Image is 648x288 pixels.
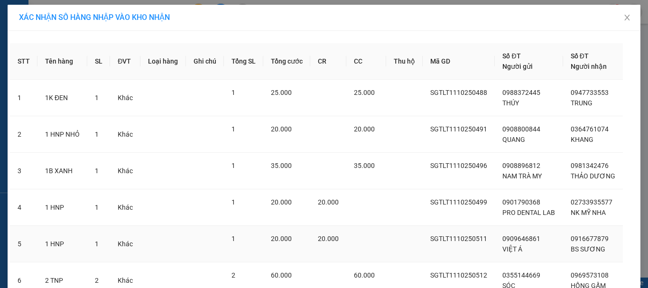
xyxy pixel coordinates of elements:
span: Số ĐT [502,52,520,60]
span: 20.000 [271,125,292,133]
span: 1 [95,240,99,248]
th: STT [10,43,37,80]
span: 2 [95,277,99,284]
button: Close [614,5,640,31]
span: KHANG [571,136,593,143]
span: 35.000 [354,162,375,169]
th: Tổng cước [263,43,310,80]
span: THẢO DƯƠNG [571,172,615,180]
span: TRUNG [571,99,592,107]
span: 60.000 [354,271,375,279]
span: 1 [95,167,99,175]
th: CC [346,43,386,80]
span: BS SƯƠNG [571,245,605,253]
span: 60.000 [271,271,292,279]
span: VIỆT Á [502,245,522,253]
td: 1 HNP [37,189,87,226]
td: Khác [110,153,140,189]
td: Khác [110,189,140,226]
span: 25.000 [354,89,375,96]
span: 20.000 [354,125,375,133]
span: 0355144669 [502,271,540,279]
span: SGTLT1110250488 [430,89,487,96]
span: 0908896812 [502,162,540,169]
span: SGTLT1110250491 [430,125,487,133]
span: 02733935577 [571,198,612,206]
td: Khác [110,80,140,116]
span: 1 [95,130,99,138]
span: 35.000 [271,162,292,169]
span: 1 [231,89,235,96]
span: 20.000 [318,235,339,242]
span: 20.000 [271,235,292,242]
th: SL [87,43,110,80]
span: 0364761074 [571,125,609,133]
td: 3 [10,153,37,189]
span: NK MỸ NHA [571,209,606,216]
span: 0988372445 [502,89,540,96]
span: SGTLT1110250511 [430,235,487,242]
span: PRO DENTAL LAB [502,209,555,216]
span: QUANG [502,136,525,143]
th: Thu hộ [386,43,423,80]
span: Người gửi [502,63,533,70]
td: Khác [110,116,140,153]
th: ĐVT [110,43,140,80]
span: 1 [231,198,235,206]
span: 1 [95,94,99,102]
span: Người nhận [571,63,607,70]
span: 20.000 [271,198,292,206]
span: 0969573108 [571,271,609,279]
span: 0908800844 [502,125,540,133]
td: 5 [10,226,37,262]
td: Khác [110,226,140,262]
span: THÚY [502,99,519,107]
th: Loại hàng [140,43,185,80]
span: 0901790368 [502,198,540,206]
span: 1 [231,235,235,242]
td: 4 [10,189,37,226]
span: 0981342476 [571,162,609,169]
th: Tổng SL [224,43,263,80]
span: 1 [95,204,99,211]
td: 1K ĐEN [37,80,87,116]
span: close [623,14,631,21]
th: Ghi chú [186,43,224,80]
span: XÁC NHẬN SỐ HÀNG NHẬP VÀO KHO NHẬN [19,13,170,22]
th: Mã GD [423,43,495,80]
th: Tên hàng [37,43,87,80]
span: 2 [231,271,235,279]
span: NAM TRÀ MY [502,172,542,180]
span: SGTLT1110250499 [430,198,487,206]
span: 0916677879 [571,235,609,242]
th: CR [310,43,346,80]
span: 0947733553 [571,89,609,96]
span: 1 [231,125,235,133]
td: 2 [10,116,37,153]
td: 1 HNP NHỎ [37,116,87,153]
td: 1 [10,80,37,116]
span: Số ĐT [571,52,589,60]
td: 1 HNP [37,226,87,262]
td: 1B XANH [37,153,87,189]
span: SGTLT1110250496 [430,162,487,169]
span: 1 [231,162,235,169]
span: 0909646861 [502,235,540,242]
span: SGTLT1110250512 [430,271,487,279]
span: 25.000 [271,89,292,96]
span: 20.000 [318,198,339,206]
